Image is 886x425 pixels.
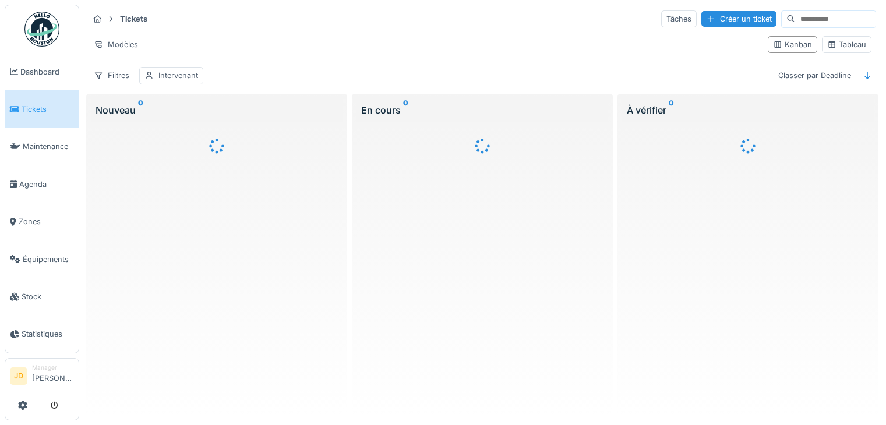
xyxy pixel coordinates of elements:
span: Maintenance [23,141,74,152]
a: Dashboard [5,53,79,90]
a: Tickets [5,90,79,127]
sup: 0 [403,103,408,117]
a: Équipements [5,240,79,278]
span: Stock [22,291,74,302]
sup: 0 [138,103,143,117]
span: Zones [19,216,74,227]
a: Zones [5,203,79,240]
li: [PERSON_NAME] [32,363,74,388]
span: Statistiques [22,328,74,339]
div: Classer par Deadline [773,67,856,84]
div: Nouveau [96,103,338,117]
sup: 0 [669,103,674,117]
span: Dashboard [20,66,74,77]
div: En cours [361,103,603,117]
div: Manager [32,363,74,372]
li: JD [10,367,27,385]
span: Agenda [19,179,74,190]
div: Créer un ticket [701,11,776,27]
a: Stock [5,278,79,315]
strong: Tickets [115,13,152,24]
a: Statistiques [5,316,79,353]
div: Kanban [773,39,812,50]
span: Tickets [22,104,74,115]
div: Tableau [827,39,866,50]
a: Agenda [5,165,79,203]
a: JD Manager[PERSON_NAME] [10,363,74,391]
div: Intervenant [158,70,198,81]
div: Filtres [89,67,135,84]
div: Tâches [661,10,697,27]
span: Équipements [23,254,74,265]
img: Badge_color-CXgf-gQk.svg [24,12,59,47]
div: Modèles [89,36,143,53]
div: À vérifier [627,103,869,117]
a: Maintenance [5,128,79,165]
